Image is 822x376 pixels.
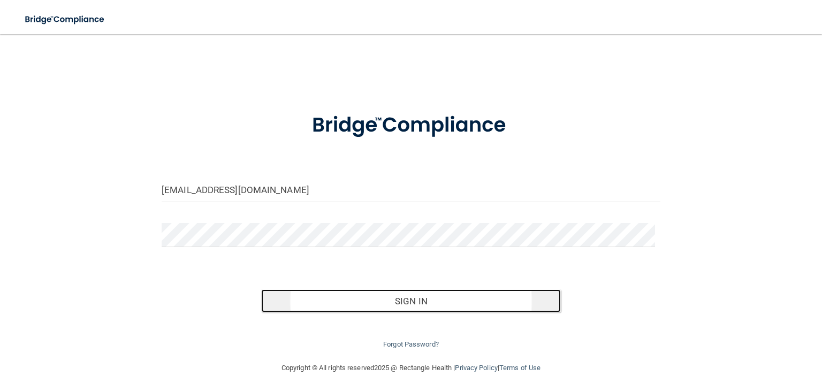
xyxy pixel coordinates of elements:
img: bridge_compliance_login_screen.278c3ca4.svg [291,98,532,152]
iframe: Drift Widget Chat Controller [637,320,809,363]
input: Email [162,178,660,202]
a: Privacy Policy [455,364,497,372]
img: bridge_compliance_login_screen.278c3ca4.svg [16,9,115,30]
button: Sign In [261,289,560,313]
a: Terms of Use [499,364,541,372]
a: Forgot Password? [383,340,439,348]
